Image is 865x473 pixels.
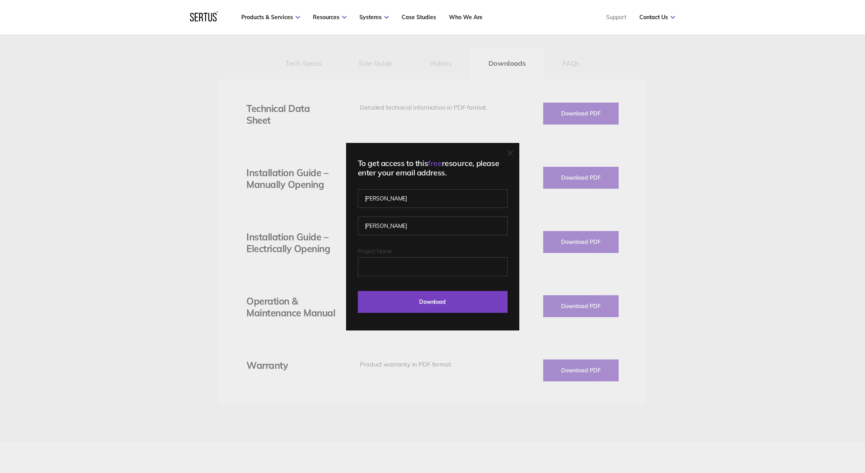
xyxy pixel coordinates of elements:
a: Contact Us [639,14,675,21]
a: Who We Are [449,14,483,21]
iframe: Chat Widget [724,382,865,473]
a: Systems [359,14,389,21]
input: Last name* [358,217,508,235]
span: free [428,158,441,168]
a: Resources [313,14,346,21]
a: Case Studies [402,14,436,21]
a: Support [606,14,626,21]
input: Download [358,291,508,313]
span: Project Name [358,248,392,255]
a: Products & Services [241,14,300,21]
input: First name* [358,189,508,208]
div: To get access to this resource, please enter your email address. [358,159,508,177]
